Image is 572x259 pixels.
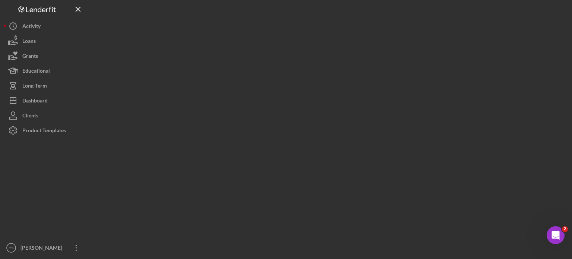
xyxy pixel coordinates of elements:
button: Dashboard [4,93,86,108]
div: Loans [22,34,36,50]
button: Activity [4,19,86,34]
button: Product Templates [4,123,86,138]
div: Dashboard [22,93,48,110]
span: 2 [562,226,568,232]
div: Long-Term [22,78,47,95]
button: Educational [4,63,86,78]
div: Grants [22,48,38,65]
button: Loans [4,34,86,48]
iframe: Intercom live chat [547,226,565,244]
div: [PERSON_NAME] [19,240,67,257]
div: Product Templates [22,123,66,140]
div: Clients [22,108,38,125]
div: Educational [22,63,50,80]
button: Grants [4,48,86,63]
text: CS [9,246,13,250]
button: Clients [4,108,86,123]
div: Activity [22,19,41,35]
button: CS[PERSON_NAME] [4,240,86,255]
button: Long-Term [4,78,86,93]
